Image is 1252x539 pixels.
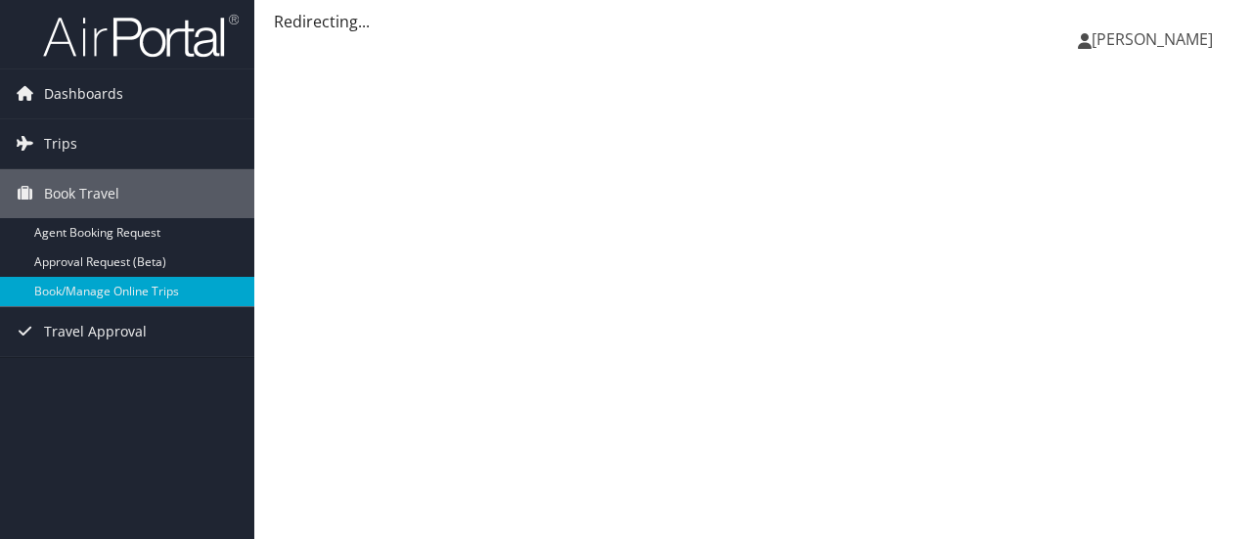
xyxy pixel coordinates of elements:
span: Travel Approval [44,307,147,356]
span: Trips [44,119,77,168]
img: airportal-logo.png [43,13,239,59]
span: [PERSON_NAME] [1092,28,1213,50]
a: [PERSON_NAME] [1078,10,1232,68]
div: Redirecting... [274,10,1232,33]
span: Book Travel [44,169,119,218]
span: Dashboards [44,69,123,118]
